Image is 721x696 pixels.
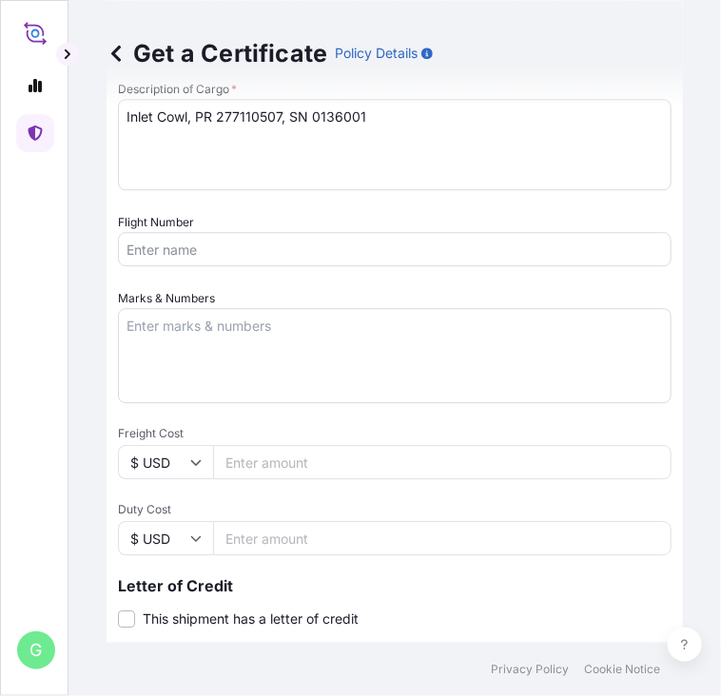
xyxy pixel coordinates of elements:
a: Privacy Policy [491,662,569,677]
span: Freight Cost [118,426,672,441]
a: Cookie Notice [584,662,660,677]
input: Enter amount [213,521,672,555]
input: Enter amount [213,445,672,479]
label: Flight Number [118,213,194,232]
span: G [30,641,43,660]
input: Enter name [118,232,672,266]
p: Letter of Credit [118,578,672,593]
span: This shipment has a letter of credit [143,609,359,628]
p: Get a Certificate [107,38,327,68]
p: Policy Details [335,44,418,63]
label: Marks & Numbers [118,289,215,308]
span: Duty Cost [118,502,672,517]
